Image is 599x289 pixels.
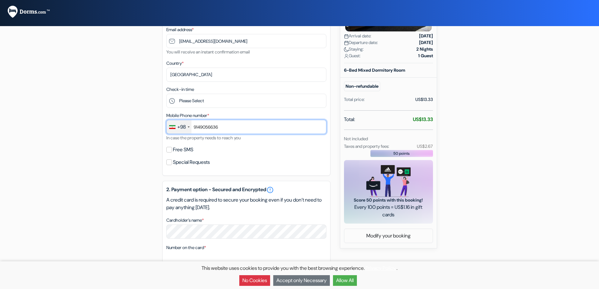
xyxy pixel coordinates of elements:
[166,49,250,55] small: You will receive an instant confirmation email
[344,81,380,91] small: Non-refundable
[352,197,425,203] span: Score 50 points with this booking!
[344,136,368,142] small: Not included
[166,196,326,211] p: A credit card is required to secure your booking even if you don’t need to pay anything [DATE].
[393,151,410,156] span: 50 points
[344,54,349,58] img: user_icon.svg
[344,34,349,39] img: calendar.svg
[173,158,210,167] label: Special Requests
[352,203,425,219] span: Every 100 points = US$1.16 in gift cards
[344,230,433,242] a: Modify your booking
[167,120,191,134] div: Iran (‫ایران‬‎): +98
[166,120,326,134] input: 912 345 6789
[416,46,433,53] strong: 2 Nights
[344,41,349,45] img: calendar.svg
[344,96,365,103] div: Total price:
[366,165,411,197] img: gift_card_hero_new.png
[273,275,330,286] button: Accept only Necessary
[177,123,186,131] div: +98
[344,47,349,52] img: moon.svg
[344,116,355,123] span: Total:
[344,39,378,46] span: Departure date:
[173,145,193,154] label: Free SMS
[344,46,364,53] span: Staying:
[344,67,405,73] b: 6-Bed Mixed Dormitory Room
[166,135,241,141] small: In case the property needs to reach you
[166,26,194,33] label: Email address
[415,96,433,103] div: US$13.33
[166,86,194,93] label: Check-in time
[239,275,270,286] button: No Cookies
[418,53,433,59] strong: 1 Guest
[419,39,433,46] strong: [DATE]
[344,33,371,39] span: Arrival date:
[166,60,184,67] label: Country
[366,265,397,271] a: Privacy Policy.
[417,143,433,149] small: US$2.67
[344,143,389,149] small: Taxes and property fees:
[333,275,357,286] button: Allow All
[166,186,326,194] h5: 2. Payment option - Secured and Encrypted
[166,244,206,251] label: Number on the card
[344,53,361,59] span: Guest:
[166,34,326,48] input: Enter email address
[166,112,209,119] label: Mobile Phone number
[3,264,596,272] p: This website uses cookies to provide you with the best browsing experience. .
[166,217,204,224] label: Cardholder’s name
[8,6,50,18] img: Dorms.com
[413,116,433,123] strong: US$13.33
[266,186,274,194] a: error_outline
[419,33,433,39] strong: [DATE]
